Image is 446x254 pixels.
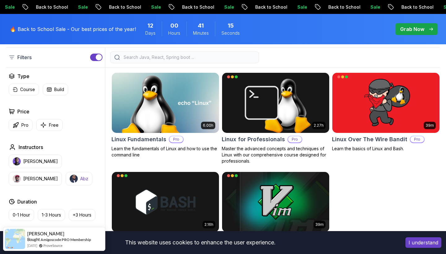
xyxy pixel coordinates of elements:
span: Days [145,30,155,36]
a: Amigoscode PRO Membership [41,237,91,242]
button: instructor img[PERSON_NAME] [9,155,62,168]
span: Bought [27,237,40,242]
a: ProveSource [43,243,63,248]
h2: Price [17,108,29,115]
a: Linux for Professionals card2.27hLinux for ProfessionalsProMaster the advanced concepts and techn... [222,72,330,164]
h2: Type [17,72,29,80]
p: Abz [80,176,88,182]
p: 6.00h [203,123,213,128]
p: 0-1 Hour [13,212,30,218]
button: Accept cookies [405,237,441,248]
span: 12 Days [147,21,153,30]
p: +3 Hours [73,212,91,218]
h2: Linux for Professionals [222,135,285,144]
p: Grab Now [400,25,424,33]
span: 15 Seconds [228,21,234,30]
button: +3 Hours [69,209,95,221]
p: Course [20,86,35,93]
p: Master the advanced concepts and techniques of Linux with our comprehensive course designed for p... [222,146,330,164]
span: Seconds [221,30,240,36]
button: instructor img[PERSON_NAME] [9,172,62,186]
p: Filters [17,54,32,61]
span: 41 Minutes [198,21,204,30]
p: Back to School [102,4,144,10]
p: Back to School [248,4,291,10]
p: Back to School [321,4,364,10]
p: 2.27h [314,123,324,128]
p: Build [54,86,64,93]
img: Linux Fundamentals card [112,73,219,133]
p: 39m [315,222,324,227]
img: instructor img [13,175,21,183]
img: provesource social proof notification image [5,229,25,249]
h2: Instructors [19,143,43,151]
p: Sale [144,4,164,10]
p: Back to School [395,4,437,10]
p: Pro [21,122,28,128]
button: 1-3 Hours [38,209,65,221]
img: Linux Over The Wire Bandit card [332,73,439,133]
button: Build [43,84,68,95]
img: instructor img [70,175,78,183]
img: Shell Scripting card [112,172,219,232]
h2: Duration [17,198,37,205]
button: Free [36,119,63,131]
input: Search Java, React, Spring boot ... [122,54,255,60]
p: Back to School [29,4,71,10]
p: Free [49,122,59,128]
p: 🔥 Back to School Sale - Our best prices of the year! [10,25,136,33]
a: Linux Fundamentals card6.00hLinux FundamentalsProLearn the fundamentals of Linux and how to use t... [111,72,219,158]
h2: Linux Fundamentals [111,135,166,144]
p: 1-3 Hours [42,212,61,218]
p: Sale [71,4,91,10]
p: Learn the basics of Linux and Bash. [332,146,440,152]
button: instructor imgAbz [66,172,92,186]
h2: Linux Over The Wire Bandit [332,135,407,144]
p: Pro [288,136,302,142]
span: Hours [168,30,180,36]
div: This website uses cookies to enhance the user experience. [5,236,396,249]
p: [PERSON_NAME] [23,176,58,182]
span: Minutes [193,30,209,36]
img: instructor img [13,157,21,165]
p: Sale [217,4,237,10]
span: [DATE] [27,243,37,248]
p: Pro [410,136,424,142]
span: 0 Hours [170,21,178,30]
a: Linux Over The Wire Bandit card39mLinux Over The Wire BanditProLearn the basics of Linux and Bash. [332,72,440,152]
p: Pro [169,136,183,142]
p: Learn the fundamentals of Linux and how to use the command line [111,146,219,158]
p: [PERSON_NAME] [23,158,58,164]
p: Back to School [175,4,217,10]
p: Sale [291,4,310,10]
button: Pro [9,119,33,131]
button: Course [9,84,39,95]
p: 2.16h [204,222,213,227]
a: VIM Essentials card39mVIM EssentialsProLearn the basics of Linux and Bash. [222,172,330,251]
p: Sale [364,4,383,10]
img: Linux for Professionals card [222,73,329,133]
img: VIM Essentials card [222,172,329,232]
button: 0-1 Hour [9,209,34,221]
span: [PERSON_NAME] [27,231,64,236]
p: 39m [426,123,434,128]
